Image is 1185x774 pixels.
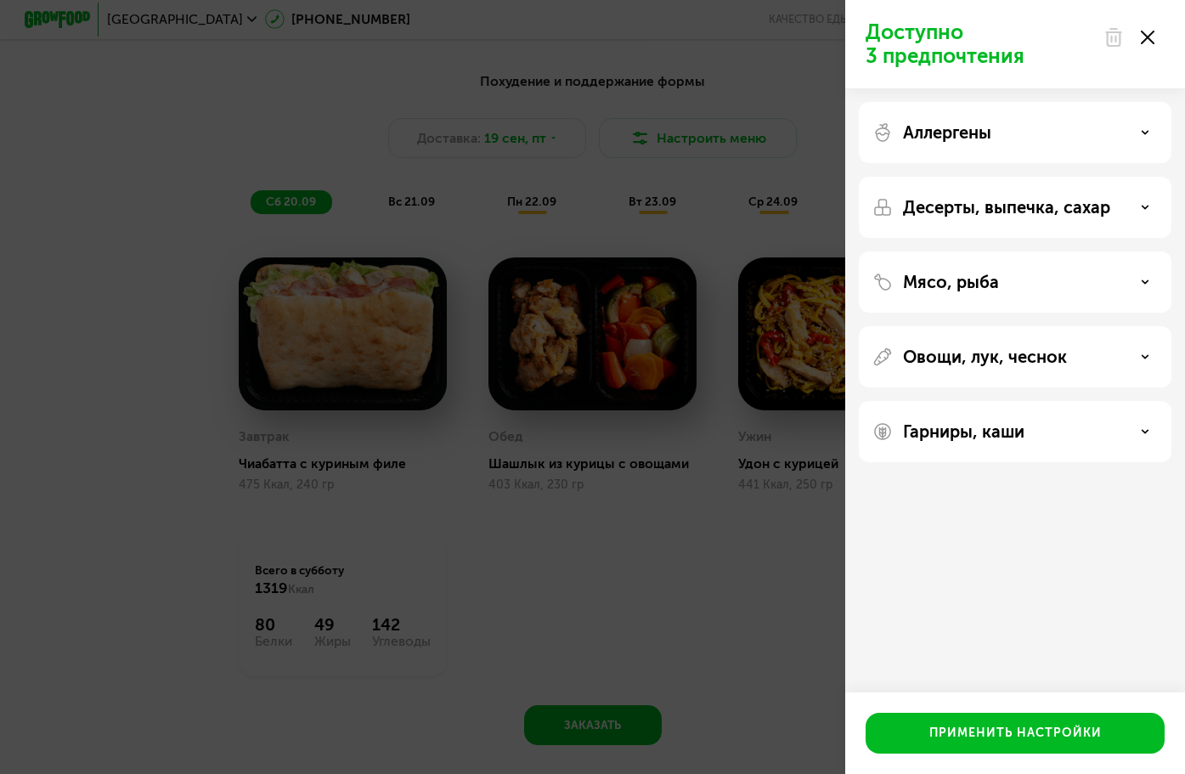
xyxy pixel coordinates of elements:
p: Гарниры, каши [903,421,1024,442]
p: Доступно 3 предпочтения [866,20,1093,68]
p: Десерты, выпечка, сахар [903,197,1110,218]
p: Мясо, рыба [903,272,999,292]
button: Применить настройки [866,713,1165,754]
div: Применить настройки [929,725,1102,742]
p: Аллергены [903,122,991,143]
p: Овощи, лук, чеснок [903,347,1067,367]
